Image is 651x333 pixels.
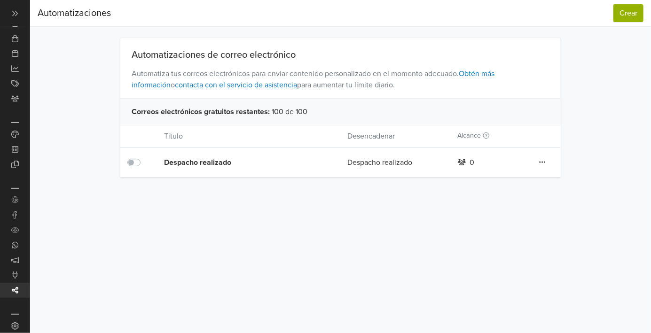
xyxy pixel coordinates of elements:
[470,157,474,168] div: 0
[175,80,297,90] a: contacta con el servicio de asistencia
[38,4,111,23] div: Automatizaciones
[11,314,19,315] p: Configuración
[340,157,450,168] div: Despacho realizado
[164,157,311,168] div: Despacho realizado
[340,131,450,142] div: Desencadenar
[120,98,561,125] div: 100 de 100
[11,188,19,189] p: Integraciones
[613,4,643,22] button: Crear
[132,106,270,117] span: Correos electrónicos gratuitos restantes :
[458,131,489,141] label: Alcance
[120,49,561,61] div: Automatizaciones de correo electrónico
[120,61,561,98] span: Automatiza tus correos electrónicos para enviar contenido personalizado en el momento adecuado. o...
[11,122,19,123] p: Personalización
[157,131,340,142] div: Título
